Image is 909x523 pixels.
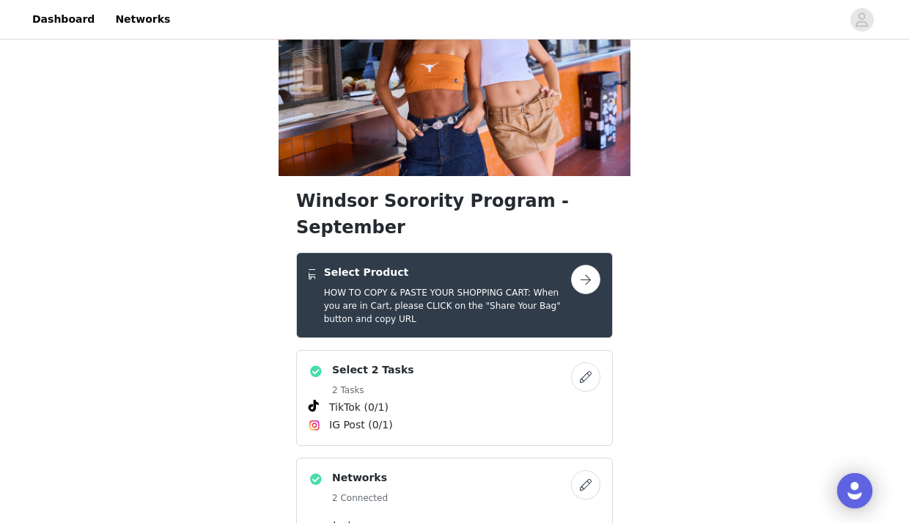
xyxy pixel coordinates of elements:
[329,417,393,433] span: IG Post (0/1)
[324,265,571,280] h4: Select Product
[855,8,869,32] div: avatar
[332,384,414,397] h5: 2 Tasks
[309,420,320,431] img: Instagram Icon
[332,491,388,505] h5: 2 Connected
[324,286,571,326] h5: HOW TO COPY & PASTE YOUR SHOPPING CART: When you are in Cart, please CLICK on the "Share Your Bag...
[329,400,389,415] span: TikTok (0/1)
[332,362,414,378] h4: Select 2 Tasks
[296,350,613,446] div: Select 2 Tasks
[837,473,872,508] div: Open Intercom Messenger
[296,252,613,338] div: Select Product
[296,188,613,241] h1: Windsor Sorority Program - September
[23,3,103,36] a: Dashboard
[332,470,388,486] h4: Networks
[106,3,179,36] a: Networks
